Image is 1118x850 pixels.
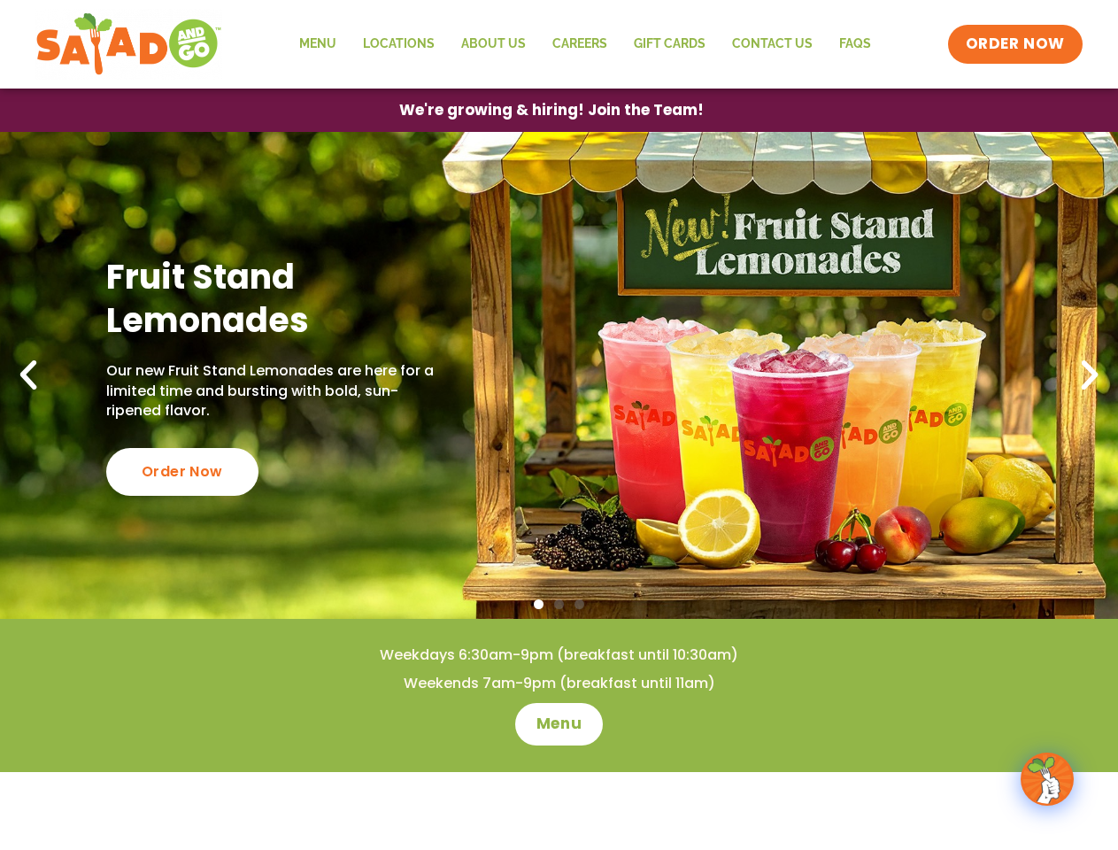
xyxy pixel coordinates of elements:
a: Careers [539,24,621,65]
nav: Menu [286,24,884,65]
h4: Weekends 7am-9pm (breakfast until 11am) [35,674,1083,693]
div: Previous slide [9,356,48,395]
a: ORDER NOW [948,25,1083,64]
a: Menu [286,24,350,65]
a: About Us [448,24,539,65]
span: We're growing & hiring! Join the Team! [399,103,704,118]
a: GIFT CARDS [621,24,719,65]
a: Locations [350,24,448,65]
a: We're growing & hiring! Join the Team! [373,89,730,131]
span: Go to slide 3 [574,599,584,609]
img: new-SAG-logo-768×292 [35,9,222,80]
span: ORDER NOW [966,34,1065,55]
a: FAQs [826,24,884,65]
h4: Weekdays 6:30am-9pm (breakfast until 10:30am) [35,645,1083,665]
span: Menu [536,714,582,735]
a: Contact Us [719,24,826,65]
div: Order Now [106,448,258,496]
p: Our new Fruit Stand Lemonades are here for a limited time and bursting with bold, sun-ripened fla... [106,361,440,421]
div: Next slide [1070,356,1109,395]
h2: Fruit Stand Lemonades [106,255,440,343]
a: Menu [515,703,603,746]
img: wpChatIcon [1022,754,1072,804]
span: Go to slide 2 [554,599,564,609]
span: Go to slide 1 [534,599,544,609]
